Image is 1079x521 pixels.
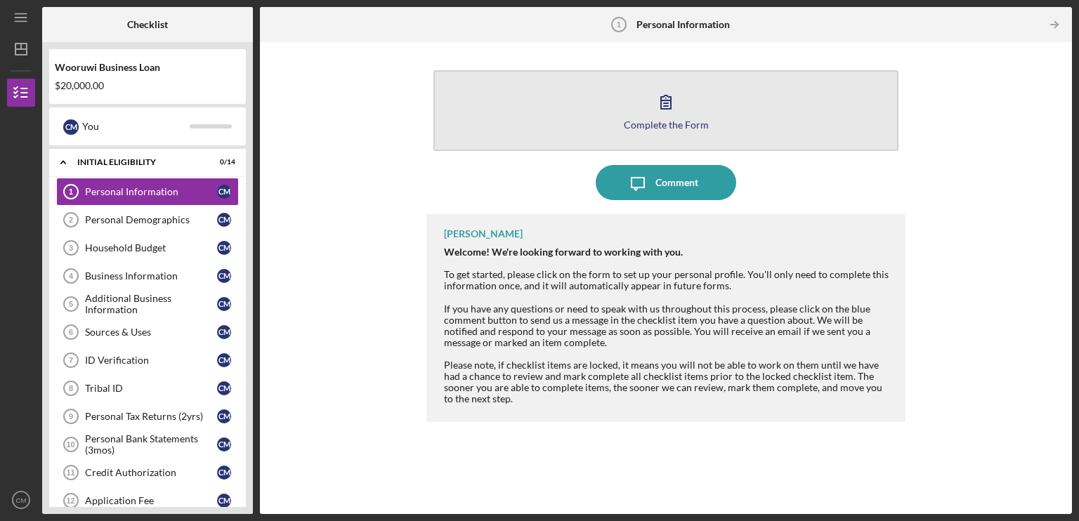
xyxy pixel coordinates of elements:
[85,433,217,456] div: Personal Bank Statements (3mos)
[56,290,239,318] a: 5Additional Business InformationCM
[433,70,898,151] button: Complete the Form
[85,467,217,478] div: Credit Authorization
[444,246,891,404] div: To get started, please click on the form to set up your personal profile. You'll only need to com...
[85,242,217,253] div: Household Budget
[217,466,231,480] div: C M
[69,216,73,224] tspan: 2
[63,119,79,135] div: C M
[217,241,231,255] div: C M
[655,165,698,200] div: Comment
[56,487,239,515] a: 12Application FeeCM
[636,19,730,30] b: Personal Information
[217,213,231,227] div: C M
[85,411,217,422] div: Personal Tax Returns (2yrs)
[56,234,239,262] a: 3Household BudgetCM
[66,440,74,449] tspan: 10
[85,293,217,315] div: Additional Business Information
[444,246,683,258] strong: Welcome! We're looking forward to working with you.
[217,269,231,283] div: C M
[617,20,621,29] tspan: 1
[56,346,239,374] a: 7ID VerificationCM
[56,178,239,206] a: 1Personal InformationCM
[69,328,73,336] tspan: 6
[7,486,35,514] button: CM
[217,437,231,451] div: C M
[217,381,231,395] div: C M
[85,355,217,366] div: ID Verification
[66,468,74,477] tspan: 11
[69,356,73,364] tspan: 7
[217,185,231,199] div: C M
[217,353,231,367] div: C M
[217,325,231,339] div: C M
[69,272,74,280] tspan: 4
[210,158,235,166] div: 0 / 14
[56,402,239,430] a: 9Personal Tax Returns (2yrs)CM
[85,214,217,225] div: Personal Demographics
[56,430,239,459] a: 10Personal Bank Statements (3mos)CM
[55,80,240,91] div: $20,000.00
[82,114,190,138] div: You
[56,459,239,487] a: 11Credit AuthorizationCM
[69,300,73,308] tspan: 5
[56,262,239,290] a: 4Business InformationCM
[69,384,73,393] tspan: 8
[85,327,217,338] div: Sources & Uses
[66,496,74,505] tspan: 12
[217,409,231,423] div: C M
[217,297,231,311] div: C M
[56,374,239,402] a: 8Tribal IDCM
[85,270,217,282] div: Business Information
[69,412,73,421] tspan: 9
[16,496,27,504] text: CM
[69,187,73,196] tspan: 1
[85,383,217,394] div: Tribal ID
[217,494,231,508] div: C M
[127,19,168,30] b: Checklist
[56,206,239,234] a: 2Personal DemographicsCM
[624,119,709,130] div: Complete the Form
[77,158,200,166] div: Initial Eligibility
[596,165,736,200] button: Comment
[69,244,73,252] tspan: 3
[56,318,239,346] a: 6Sources & UsesCM
[85,186,217,197] div: Personal Information
[85,495,217,506] div: Application Fee
[444,228,523,239] div: [PERSON_NAME]
[55,62,240,73] div: Wooruwi Business Loan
